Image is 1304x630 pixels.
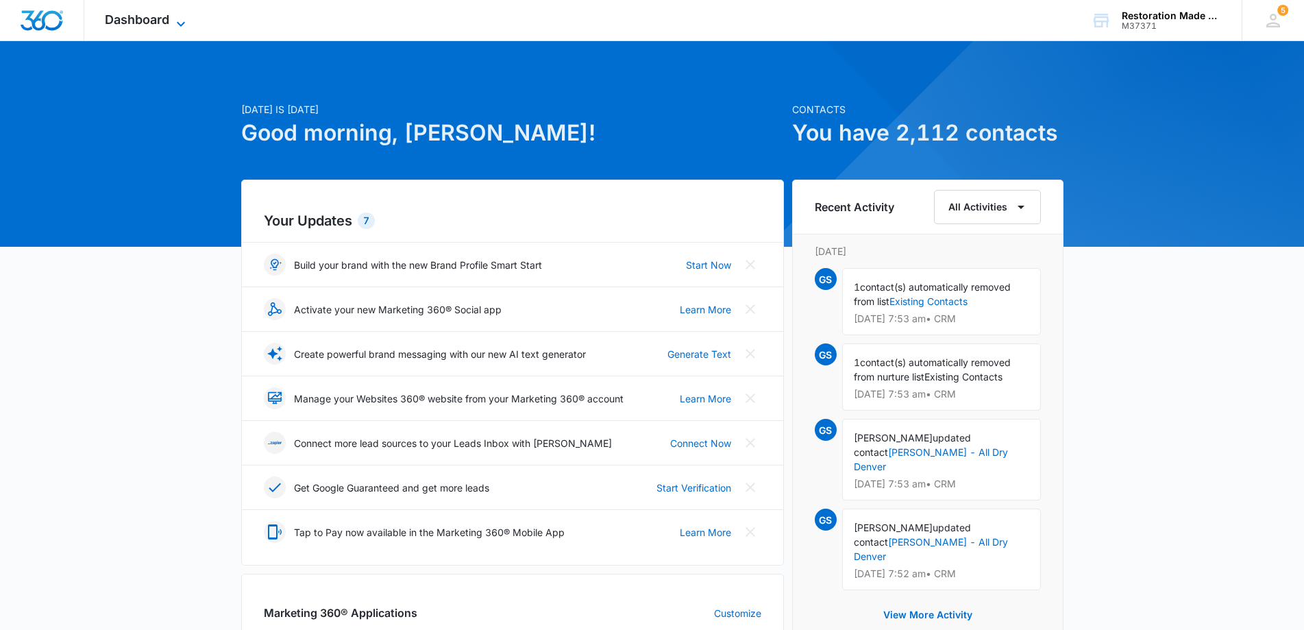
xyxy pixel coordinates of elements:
a: Learn More [680,302,731,317]
h1: You have 2,112 contacts [792,117,1063,149]
p: [DATE] is [DATE] [241,102,784,117]
button: Close [739,432,761,454]
a: [PERSON_NAME] - All Dry Denver [854,536,1008,562]
button: Close [739,254,761,276]
span: GS [815,268,837,290]
span: GS [815,419,837,441]
span: Dashboard [105,12,169,27]
a: Learn More [680,391,731,406]
p: Connect more lead sources to your Leads Inbox with [PERSON_NAME] [294,436,612,450]
button: Close [739,298,761,320]
div: 7 [358,213,375,229]
p: Create powerful brand messaging with our new AI text generator [294,347,586,361]
p: Build your brand with the new Brand Profile Smart Start [294,258,542,272]
p: [DATE] 7:53 am • CRM [854,314,1029,324]
a: Customize [714,606,761,620]
span: [PERSON_NAME] [854,432,933,444]
a: Start Verification [656,481,731,495]
p: [DATE] [815,244,1041,258]
p: Manage your Websites 360® website from your Marketing 360® account [294,391,624,406]
p: [DATE] 7:53 am • CRM [854,479,1029,489]
a: Learn More [680,525,731,540]
span: GS [815,509,837,531]
span: 5 [1277,5,1288,16]
a: Existing Contacts [889,295,968,307]
div: notifications count [1277,5,1288,16]
p: [DATE] 7:53 am • CRM [854,389,1029,399]
span: 1 [854,356,860,368]
span: GS [815,343,837,365]
button: All Activities [934,190,1041,224]
span: Existing Contacts [924,371,1002,383]
h2: Your Updates [264,210,761,231]
p: Contacts [792,102,1063,117]
a: Start Now [686,258,731,272]
span: 1 [854,281,860,293]
h1: Good morning, [PERSON_NAME]! [241,117,784,149]
span: contact(s) automatically removed from nurture list [854,356,1011,383]
p: Get Google Guaranteed and get more leads [294,481,489,495]
button: Close [739,387,761,409]
p: [DATE] 7:52 am • CRM [854,569,1029,579]
button: Close [739,476,761,498]
p: Tap to Pay now available in the Marketing 360® Mobile App [294,525,565,540]
span: contact(s) automatically removed from list [854,281,1011,307]
button: Close [739,521,761,543]
h2: Marketing 360® Applications [264,605,417,621]
h6: Recent Activity [815,199,894,215]
a: [PERSON_NAME] - All Dry Denver [854,446,1008,472]
a: Connect Now [670,436,731,450]
div: account id [1122,21,1222,31]
p: Activate your new Marketing 360® Social app [294,302,502,317]
span: [PERSON_NAME] [854,522,933,533]
a: Generate Text [667,347,731,361]
div: account name [1122,10,1222,21]
button: Close [739,343,761,365]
